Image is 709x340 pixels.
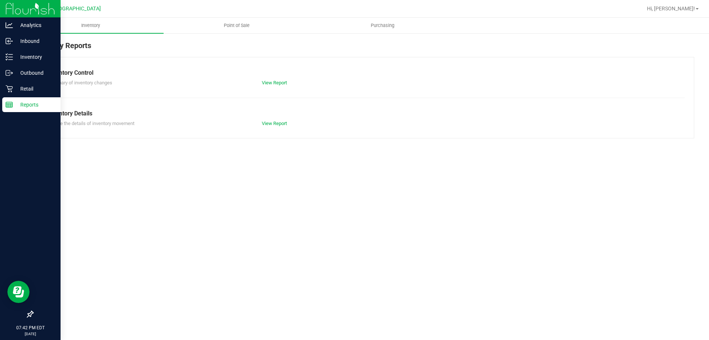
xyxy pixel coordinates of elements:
div: Inventory Reports [32,40,694,57]
inline-svg: Retail [6,85,13,92]
span: [GEOGRAPHIC_DATA] [50,6,101,12]
span: Purchasing [361,22,404,29]
p: Inbound [13,37,57,46]
p: Inventory [13,53,57,61]
p: Outbound [13,68,57,77]
span: Explore the details of inventory movement [48,121,134,126]
p: 07:42 PM EDT [3,324,57,331]
a: Point of Sale [164,18,309,33]
p: [DATE] [3,331,57,337]
inline-svg: Reports [6,101,13,108]
inline-svg: Inbound [6,37,13,45]
span: Point of Sale [214,22,260,29]
inline-svg: Outbound [6,69,13,77]
span: Hi, [PERSON_NAME]! [647,6,695,11]
div: Inventory Control [48,68,679,77]
a: Purchasing [309,18,455,33]
inline-svg: Inventory [6,53,13,61]
p: Reports [13,100,57,109]
p: Retail [13,84,57,93]
inline-svg: Analytics [6,21,13,29]
iframe: Resource center [7,281,30,303]
a: View Report [262,121,287,126]
span: Inventory [71,22,110,29]
a: Inventory [18,18,164,33]
div: Inventory Details [48,109,679,118]
span: Summary of inventory changes [48,80,112,85]
p: Analytics [13,21,57,30]
a: View Report [262,80,287,85]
